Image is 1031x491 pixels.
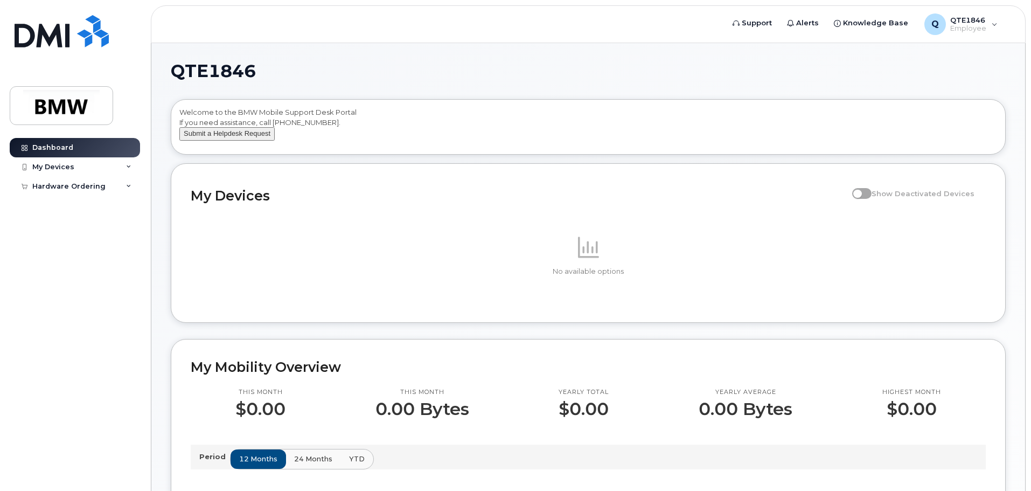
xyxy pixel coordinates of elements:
p: Yearly average [699,388,792,397]
p: $0.00 [882,399,941,419]
div: Welcome to the BMW Mobile Support Desk Portal If you need assistance, call [PHONE_NUMBER]. [179,107,997,150]
button: Submit a Helpdesk Request [179,127,275,141]
p: 0.00 Bytes [375,399,469,419]
iframe: Messenger Launcher [984,444,1023,483]
span: Show Deactivated Devices [872,189,974,198]
p: Period [199,452,230,462]
span: 24 months [294,454,332,464]
a: Submit a Helpdesk Request [179,129,275,137]
p: $0.00 [235,399,285,419]
h2: My Mobility Overview [191,359,986,375]
p: This month [235,388,285,397]
span: QTE1846 [171,63,256,79]
span: YTD [349,454,365,464]
p: $0.00 [559,399,609,419]
p: Highest month [882,388,941,397]
h2: My Devices [191,188,847,204]
p: Yearly total [559,388,609,397]
p: No available options [191,267,986,276]
p: 0.00 Bytes [699,399,792,419]
p: This month [375,388,469,397]
input: Show Deactivated Devices [852,183,861,192]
